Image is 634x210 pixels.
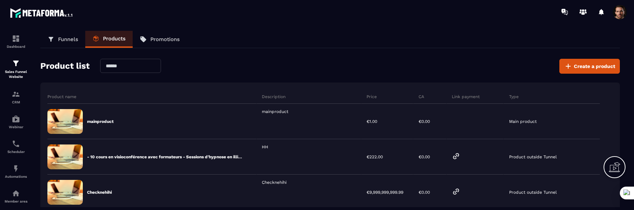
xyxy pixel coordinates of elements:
img: formation-default-image.91678625.jpeg [47,109,83,134]
p: Description [262,94,286,100]
p: Webinar [2,125,30,129]
button: Create a product [559,59,620,74]
a: automationsautomationsAutomations [2,159,30,184]
p: - 10 cours en visioconférence avec formateurs - Sessions d'hypnose en illimité sur 1 an - Modules... [87,154,246,160]
a: automationsautomationsWebinar [2,109,30,134]
img: scheduler [12,140,20,148]
a: formationformationCRM [2,85,30,109]
h2: Product list [40,59,90,74]
p: mainproduct [87,119,114,124]
p: Automations [2,175,30,178]
p: Sales Funnel Website [2,69,30,79]
span: Create a product [574,63,615,70]
img: formation [12,90,20,98]
a: formationformationDashboard [2,29,30,54]
p: Price [367,94,377,100]
p: Main product [509,119,537,124]
p: Promotions [150,36,180,42]
a: Funnels [40,31,85,48]
p: Dashboard [2,45,30,49]
img: formation-default-image.91678625.jpeg [47,180,83,205]
p: Link payment [452,94,480,100]
p: Scheduler [2,150,30,154]
p: Type [509,94,519,100]
img: formation [12,59,20,68]
p: Products [103,35,126,42]
a: formationformationSales Funnel Website [2,54,30,85]
img: automations [12,115,20,123]
img: automations [12,164,20,173]
a: Products [85,31,133,48]
a: schedulerschedulerScheduler [2,134,30,159]
p: Checknehihi [87,189,112,195]
img: logo [10,6,74,19]
p: CRM [2,100,30,104]
a: Promotions [133,31,187,48]
p: Product outside Tunnel [509,154,557,159]
a: automationsautomationsMember area [2,184,30,209]
img: formation-default-image.91678625.jpeg [47,144,83,169]
img: automations [12,189,20,198]
p: Member area [2,199,30,203]
img: formation [12,34,20,43]
p: Product name [47,94,76,100]
p: Product outside Tunnel [509,190,557,195]
p: Funnels [58,36,78,42]
p: CA [419,94,424,100]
